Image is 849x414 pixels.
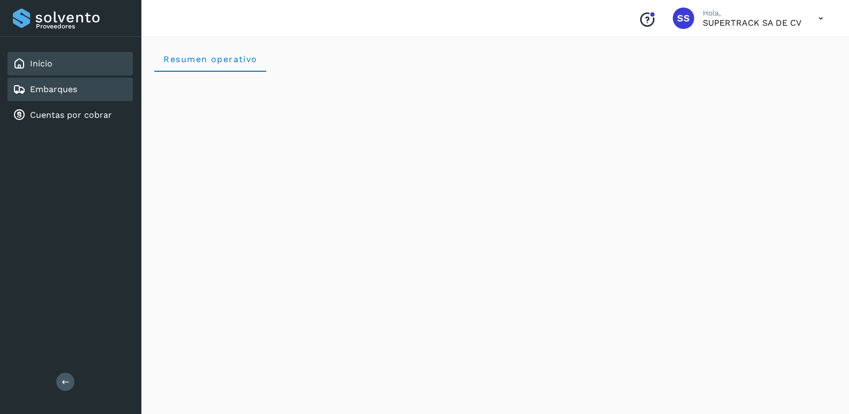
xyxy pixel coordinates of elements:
div: Embarques [7,78,133,101]
div: Cuentas por cobrar [7,103,133,127]
span: Resumen operativo [163,54,258,64]
a: Cuentas por cobrar [30,110,112,120]
p: Proveedores [36,22,129,30]
p: SUPERTRACK SA DE CV [703,18,801,28]
a: Inicio [30,58,52,69]
div: Inicio [7,52,133,76]
a: Embarques [30,84,77,94]
p: Hola, [703,9,801,18]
